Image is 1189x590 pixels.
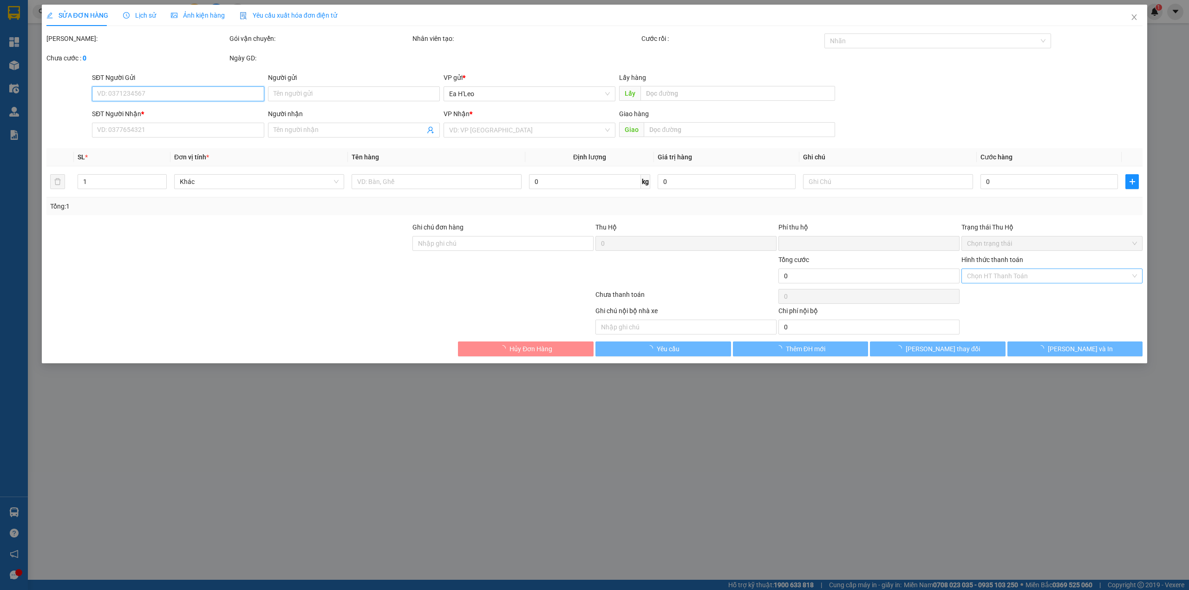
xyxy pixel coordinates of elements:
[229,53,411,63] div: Ngày GD:
[961,256,1023,263] label: Hình thức thanh toán
[595,306,777,320] div: Ghi chú nội bộ nhà xe
[50,201,458,211] div: Tổng: 1
[595,320,777,334] input: Nhập ghi chú
[50,174,65,189] button: delete
[499,345,510,352] span: loading
[573,153,606,161] span: Định lượng
[171,12,177,19] span: picture
[123,12,156,19] span: Lịch sử
[657,344,679,354] span: Yêu cầu
[412,33,640,44] div: Nhân viên tạo:
[412,236,594,251] input: Ghi chú đơn hàng
[92,72,264,83] div: SĐT Người Gửi
[268,109,440,119] div: Người nhận
[870,341,1006,356] button: [PERSON_NAME] thay đổi
[658,153,692,161] span: Giá trị hàng
[78,153,85,161] span: SL
[778,222,960,236] div: Phí thu hộ
[803,174,973,189] input: Ghi Chú
[123,12,130,19] span: clock-circle
[980,153,1013,161] span: Cước hàng
[641,174,650,189] span: kg
[180,175,339,189] span: Khác
[229,33,411,44] div: Gói vận chuyển:
[778,306,960,320] div: Chi phí nội bộ
[776,345,786,352] span: loading
[412,223,464,231] label: Ghi chú đơn hàng
[427,126,434,134] span: user-add
[799,148,977,166] th: Ghi chú
[640,86,835,101] input: Dọc đường
[619,122,644,137] span: Giao
[444,110,470,118] span: VP Nhận
[641,33,823,44] div: Cước rồi :
[352,153,379,161] span: Tên hàng
[174,153,209,161] span: Đơn vị tính
[1126,178,1138,185] span: plus
[647,345,657,352] span: loading
[444,72,615,83] div: VP gửi
[1048,344,1113,354] span: [PERSON_NAME] và In
[961,222,1143,232] div: Trạng thái Thu Hộ
[906,344,980,354] span: [PERSON_NAME] thay đổi
[92,109,264,119] div: SĐT Người Nhận
[240,12,338,19] span: Yêu cầu xuất hóa đơn điện tử
[352,174,522,189] input: VD: Bàn, Ghế
[644,122,835,137] input: Dọc đường
[510,344,552,354] span: Hủy Đơn Hàng
[619,86,640,101] span: Lấy
[619,110,649,118] span: Giao hàng
[1121,5,1147,31] button: Close
[458,341,594,356] button: Hủy Đơn Hàng
[46,53,228,63] div: Chưa cước :
[46,33,228,44] div: [PERSON_NAME]:
[595,341,731,356] button: Yêu cầu
[1130,13,1138,21] span: close
[449,87,610,101] span: Ea H'Leo
[895,345,906,352] span: loading
[83,54,86,62] b: 0
[967,236,1137,250] span: Chọn trạng thái
[595,223,617,231] span: Thu Hộ
[1007,341,1143,356] button: [PERSON_NAME] và In
[619,74,646,81] span: Lấy hàng
[594,289,777,306] div: Chưa thanh toán
[240,12,247,20] img: icon
[786,344,825,354] span: Thêm ĐH mới
[1038,345,1048,352] span: loading
[171,12,225,19] span: Ảnh kiện hàng
[1125,174,1139,189] button: plus
[733,341,869,356] button: Thêm ĐH mới
[46,12,108,19] span: SỬA ĐƠN HÀNG
[268,72,440,83] div: Người gửi
[778,256,809,263] span: Tổng cước
[46,12,53,19] span: edit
